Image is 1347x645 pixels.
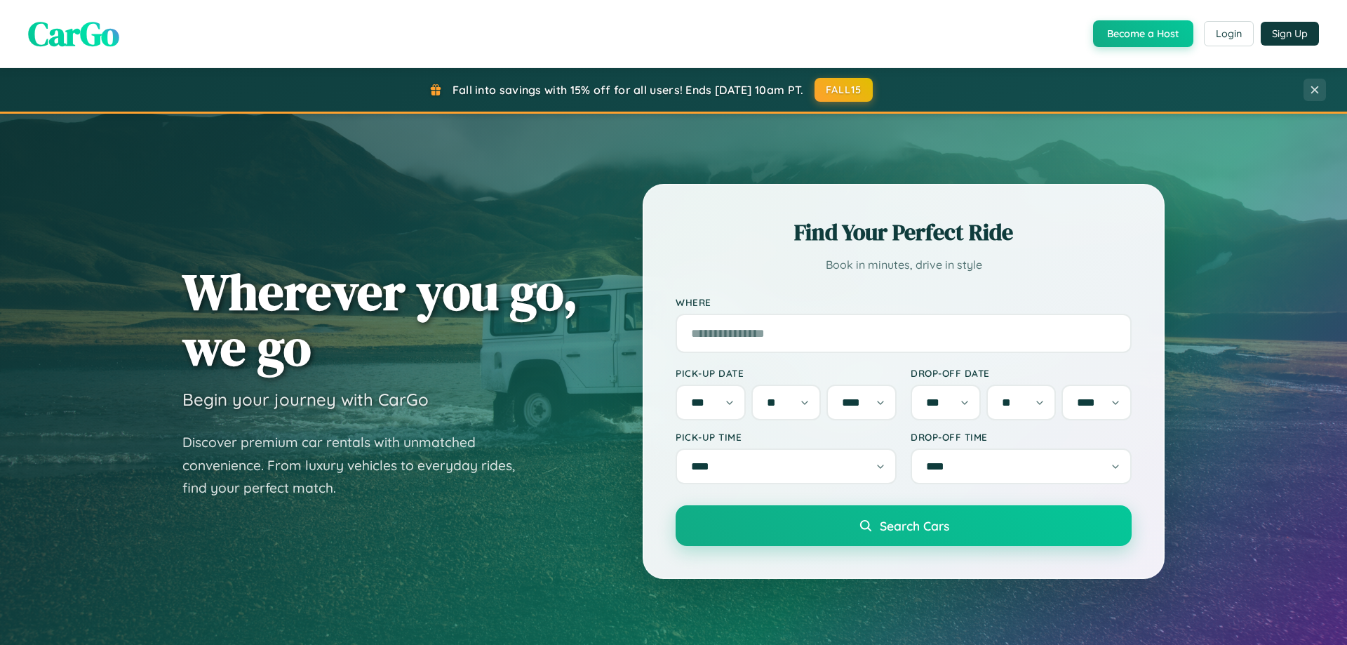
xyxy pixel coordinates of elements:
button: FALL15 [815,78,873,102]
button: Login [1204,21,1254,46]
label: Drop-off Date [911,367,1132,379]
h2: Find Your Perfect Ride [676,217,1132,248]
span: CarGo [28,11,119,57]
button: Search Cars [676,505,1132,546]
button: Sign Up [1261,22,1319,46]
p: Book in minutes, drive in style [676,255,1132,275]
label: Drop-off Time [911,431,1132,443]
button: Become a Host [1093,20,1193,47]
p: Discover premium car rentals with unmatched convenience. From luxury vehicles to everyday rides, ... [182,431,533,500]
span: Fall into savings with 15% off for all users! Ends [DATE] 10am PT. [453,83,804,97]
label: Where [676,296,1132,308]
label: Pick-up Time [676,431,897,443]
span: Search Cars [880,518,949,533]
h1: Wherever you go, we go [182,264,578,375]
label: Pick-up Date [676,367,897,379]
h3: Begin your journey with CarGo [182,389,429,410]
